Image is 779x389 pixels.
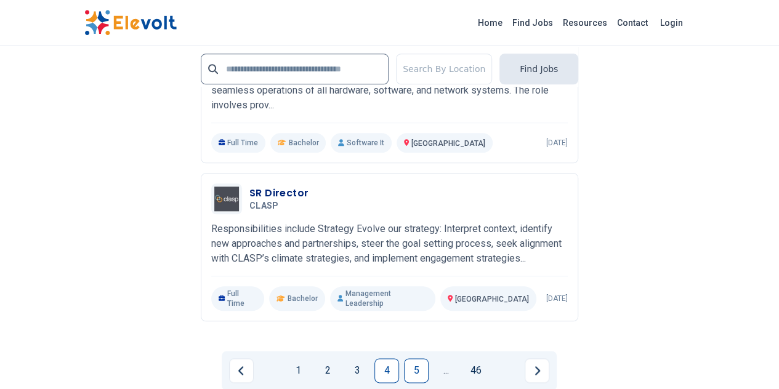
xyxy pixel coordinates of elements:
[546,294,568,303] p: [DATE]
[653,10,690,35] a: Login
[330,286,436,311] p: Management Leadership
[229,358,254,383] a: Previous page
[374,358,399,383] a: Page 4 is your current page
[84,10,177,36] img: Elevolt
[717,330,779,389] iframe: Chat Widget
[286,358,310,383] a: Page 1
[211,183,568,311] a: CLASPSR DirectorCLASPResponsibilities include Strategy Evolve our strategy: Interpret context, id...
[211,222,568,266] p: Responsibilities include Strategy Evolve our strategy: Interpret context, identify new approaches...
[434,358,458,383] a: Jump forward
[455,295,529,303] span: [GEOGRAPHIC_DATA]
[211,286,265,311] p: Full Time
[211,133,266,153] p: Full Time
[229,358,549,383] ul: Pagination
[345,358,369,383] a: Page 3
[249,186,309,201] h3: SR Director
[546,138,568,148] p: [DATE]
[499,54,578,84] button: Find Jobs
[288,138,318,148] span: Bachelor
[214,186,239,211] img: CLASP
[525,358,549,383] a: Next page
[558,13,612,33] a: Resources
[507,13,558,33] a: Find Jobs
[288,294,318,303] span: Bachelor
[331,133,391,153] p: Software It
[463,358,488,383] a: Page 46
[473,13,507,33] a: Home
[612,13,653,33] a: Contact
[315,358,340,383] a: Page 2
[249,201,279,212] span: CLASP
[404,358,429,383] a: Page 5
[411,139,485,148] span: [GEOGRAPHIC_DATA]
